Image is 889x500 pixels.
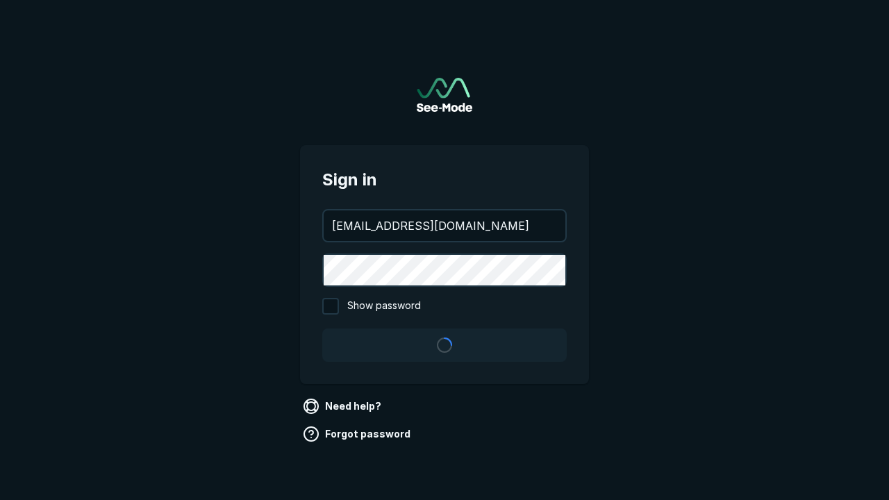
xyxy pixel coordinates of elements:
input: your@email.com [324,210,565,241]
img: See-Mode Logo [417,78,472,112]
a: Go to sign in [417,78,472,112]
a: Forgot password [300,423,416,445]
a: Need help? [300,395,387,417]
span: Sign in [322,167,567,192]
span: Show password [347,298,421,315]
